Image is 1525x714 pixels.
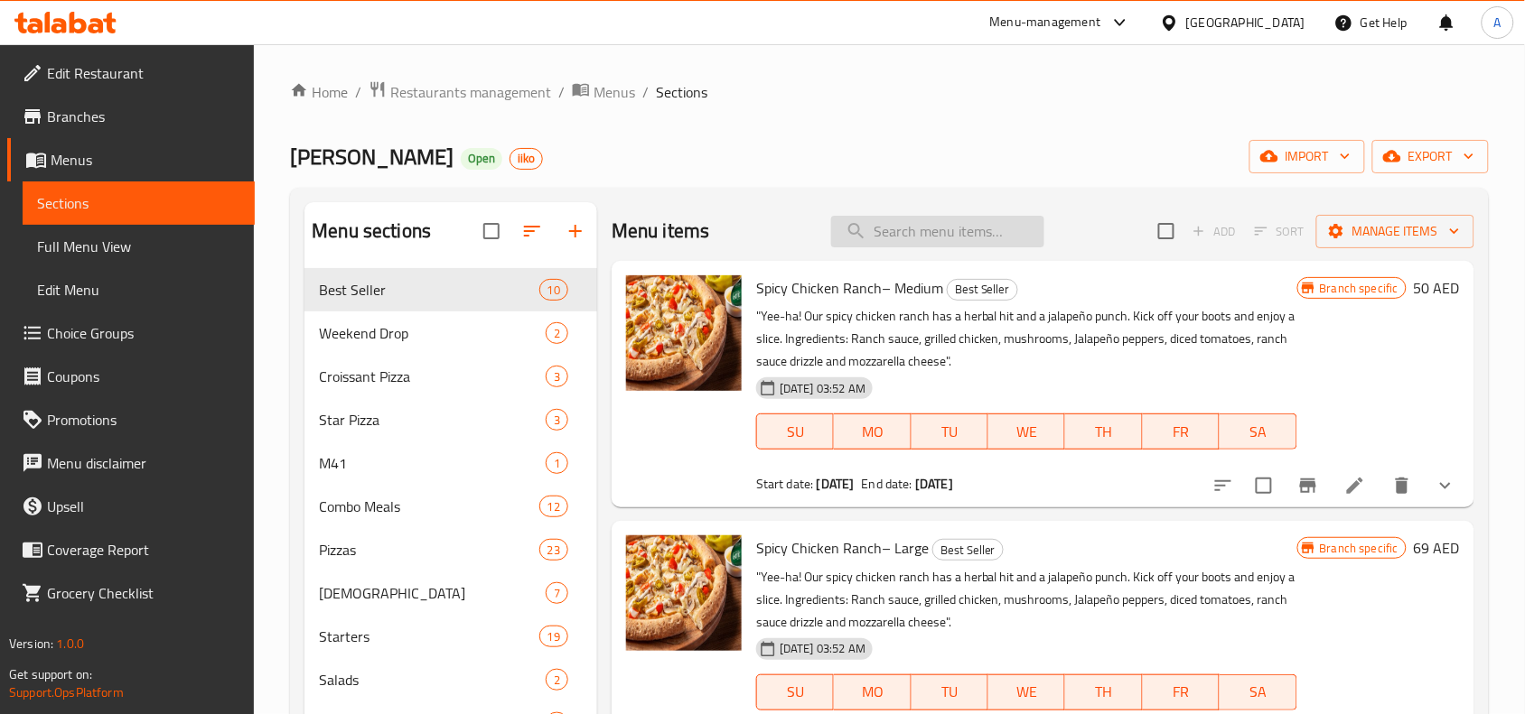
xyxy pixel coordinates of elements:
[547,325,567,342] span: 2
[546,322,568,344] div: items
[539,626,568,647] div: items
[304,571,597,615] div: [DEMOGRAPHIC_DATA]7
[547,368,567,385] span: 3
[47,409,240,431] span: Promotions
[831,216,1044,247] input: search
[572,80,635,104] a: Menus
[290,136,454,177] span: [PERSON_NAME]
[764,679,827,705] span: SU
[37,279,240,301] span: Edit Menu
[355,81,361,103] li: /
[919,679,981,705] span: TU
[319,322,546,344] span: Weekend Drop
[546,452,568,474] div: items
[1143,413,1220,450] button: FR
[1072,679,1135,705] span: TH
[841,679,903,705] span: MO
[47,366,240,387] span: Coupons
[1286,464,1330,507] button: Branch-specific-item
[912,413,988,450] button: TU
[7,398,255,441] a: Promotions
[594,81,635,103] span: Menus
[540,498,567,515] span: 12
[912,674,988,710] button: TU
[47,452,240,474] span: Menu disclaimer
[319,626,538,647] span: Starters
[1243,218,1316,246] span: Select section first
[37,192,240,214] span: Sections
[1245,467,1283,505] span: Select to update
[1185,218,1243,246] span: Add item
[319,582,546,604] div: Papadias
[1331,220,1460,243] span: Manage items
[948,279,1017,300] span: Best Seller
[47,62,240,84] span: Edit Restaurant
[319,279,538,301] span: Best Seller
[756,566,1297,634] p: "Yee-ha! Our spicy chicken ranch has a herbal hit and a jalapeño punch. Kick off your boots and e...
[9,663,92,686] span: Get support on:
[1313,280,1406,297] span: Branch specific
[547,412,567,429] span: 3
[319,496,538,517] div: Combo Meals
[547,455,567,472] span: 1
[47,106,240,127] span: Branches
[7,311,255,355] a: Choice Groups
[7,528,255,571] a: Coverage Report
[369,80,551,104] a: Restaurants management
[547,585,567,602] span: 7
[304,528,597,571] div: Pizzas23
[47,322,240,344] span: Choice Groups
[51,149,240,171] span: Menus
[1249,140,1365,173] button: import
[312,218,431,245] h2: Menu sections
[319,669,546,691] span: Salads
[7,51,255,95] a: Edit Restaurant
[996,419,1058,445] span: WE
[304,398,597,441] div: Star Pizza3
[1227,679,1289,705] span: SA
[1316,215,1474,248] button: Manage items
[1372,140,1489,173] button: export
[7,571,255,615] a: Grocery Checklist
[472,212,510,250] span: Select all sections
[1072,419,1135,445] span: TH
[1065,674,1142,710] button: TH
[290,80,1489,104] nav: breadcrumb
[540,542,567,559] span: 23
[1150,419,1212,445] span: FR
[47,496,240,517] span: Upsell
[772,640,873,657] span: [DATE] 03:52 AM
[546,409,568,431] div: items
[510,151,542,166] span: iiko
[461,151,502,166] span: Open
[764,419,827,445] span: SU
[1186,13,1305,32] div: [GEOGRAPHIC_DATA]
[319,539,538,561] div: Pizzas
[834,674,911,710] button: MO
[1387,145,1474,168] span: export
[7,441,255,485] a: Menu disclaimer
[1344,475,1366,496] a: Edit menu item
[319,409,546,431] span: Star Pizza
[1202,464,1245,507] button: sort-choices
[7,355,255,398] a: Coupons
[539,539,568,561] div: items
[319,452,546,474] span: M41
[1313,540,1406,557] span: Branch specific
[933,540,1003,561] span: Best Seller
[304,485,597,528] div: Combo Meals12
[7,138,255,181] a: Menus
[9,681,124,704] a: Support.OpsPlatform
[23,181,255,225] a: Sections
[547,672,567,689] span: 2
[1264,145,1351,168] span: import
[304,268,597,311] div: Best Seller10
[1220,413,1296,450] button: SA
[862,472,912,496] span: End date:
[756,274,943,301] span: Spicy Chicken Ranch– Medium
[919,419,981,445] span: TU
[7,95,255,138] a: Branches
[947,279,1018,301] div: Best Seller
